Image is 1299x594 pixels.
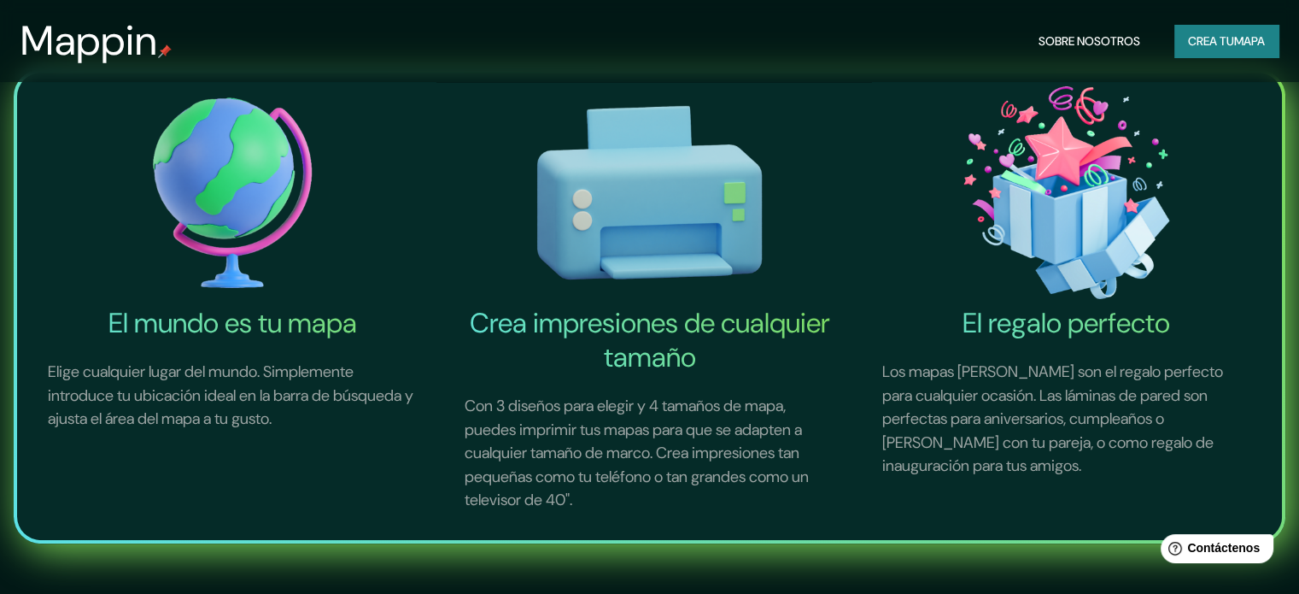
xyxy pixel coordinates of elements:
[1032,25,1147,57] button: Sobre nosotros
[963,305,1170,341] font: El regalo perfecto
[27,79,437,307] img: El mundo es tu icono de mapa
[465,396,809,510] font: Con 3 diseños para elegir y 4 tamaños de mapa, puedes imprimir tus mapas para que se adapten a cu...
[108,305,357,341] font: El mundo es tu mapa
[862,79,1272,307] img: El icono del regalo perfecto
[1039,33,1140,49] font: Sobre nosotros
[882,362,1223,476] font: Los mapas [PERSON_NAME] son el regalo perfecto para cualquier ocasión. Las láminas de pared son p...
[469,305,829,375] font: Crea impresiones de cualquier tamaño
[158,44,172,58] img: pin de mapeo
[1188,33,1234,49] font: Crea tu
[444,79,854,307] img: Crea impresiones de cualquier tamaño-icono
[20,14,158,68] font: Mappin
[48,362,413,429] font: Elige cualquier lugar del mundo. Simplemente introduce tu ubicación ideal en la barra de búsqueda...
[1147,527,1280,575] iframe: Lanzador de widgets de ayuda
[1174,25,1279,57] button: Crea tumapa
[1234,33,1265,49] font: mapa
